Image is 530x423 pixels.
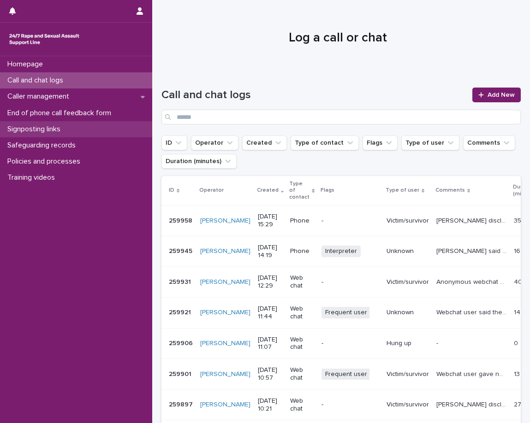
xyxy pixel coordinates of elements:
p: [DATE] 11:44 [258,305,283,321]
p: Comments [435,185,465,195]
p: [DATE] 10:57 [258,366,283,382]
p: [DATE] 14:19 [258,244,283,259]
p: Web chat [290,274,314,290]
p: Web chat [290,397,314,413]
p: 259901 [169,369,193,378]
button: Comments [463,135,515,150]
p: Created [257,185,279,195]
img: rhQMoQhaT3yELyF149Cw [7,30,81,48]
span: Interpreter [322,246,361,257]
h1: Log a call or chat [161,30,514,46]
p: [DATE] 10:21 [258,397,283,413]
h1: Call and chat logs [161,88,467,102]
p: - [322,340,379,347]
p: 13 [514,369,522,378]
p: - [322,278,379,286]
p: 259921 [169,307,193,317]
span: Add New [488,92,515,98]
p: Victim/survivor [387,217,429,225]
input: Search [161,110,521,124]
p: Safeguarding records [4,141,83,150]
p: Unknown [387,309,429,317]
p: 259958 [169,215,194,225]
a: [PERSON_NAME] [200,217,250,225]
a: [PERSON_NAME] [200,370,250,378]
p: Call and chat logs [4,76,71,85]
p: 259931 [169,276,193,286]
p: Anonymous webchat user disclosed very recent sexual violence perpetrated by a family friend over ... [436,276,508,286]
a: [PERSON_NAME] [200,401,250,409]
a: [PERSON_NAME] [200,309,250,317]
p: - [436,338,440,347]
p: Web chat [290,336,314,352]
p: 259945 [169,246,194,255]
p: Type of user [386,185,419,195]
button: Duration (minutes) [161,154,237,169]
p: 27 [514,399,523,409]
a: [PERSON_NAME] [200,340,250,347]
span: Frequent user [322,307,371,318]
p: 16 [514,246,522,255]
button: Flags [363,135,398,150]
a: [PERSON_NAME] [200,247,250,255]
p: Flags [321,185,334,195]
p: Victim/survivor [387,278,429,286]
button: Type of user [401,135,459,150]
p: End of phone call feedback form [4,109,119,117]
p: Web chat [290,305,314,321]
p: Victim/survivor [387,401,429,409]
p: Webchat user said they are 16 and had been raped by their brother. Emotional support provided. We... [436,307,508,317]
p: 259897 [169,399,195,409]
p: 35 [514,215,523,225]
p: Phone [290,217,314,225]
p: Phone [290,247,314,255]
p: [DATE] 15:29 [258,213,283,229]
p: - [322,217,379,225]
p: Simone disclosed ongoing repeated sexual violence perpetrated by flat-mate. Discussed abuse, emot... [436,399,508,409]
p: [DATE] 12:29 [258,274,283,290]
p: Training videos [4,173,62,182]
p: Operator [199,185,224,195]
button: Type of contact [291,135,359,150]
p: Caller management [4,92,77,101]
p: Rose disclosed sexual assaults, sexual harassment, domestic abuse, coercion. Multiple perpetrator... [436,215,508,225]
button: ID [161,135,187,150]
p: Webchat user gave name Molly. Five9 didn't say 'user is typing' before any of their messages were... [436,369,508,378]
p: - [322,401,379,409]
p: 40 [514,276,524,286]
p: 0 [514,338,520,347]
p: Signposting links [4,125,68,134]
p: 259906 [169,338,195,347]
p: Type of contact [289,179,310,202]
p: 14 [514,307,522,317]
p: Web chat [290,366,314,382]
p: Homepage [4,60,50,69]
button: Operator [191,135,238,150]
p: Policies and processes [4,157,88,166]
p: Caller said they don't speak English. They told SLW that they speak Somali. SLW let them know tha... [436,246,508,255]
span: Frequent user [322,369,371,380]
p: ID [169,185,174,195]
a: Add New [472,88,521,102]
p: [DATE] 11:07 [258,336,283,352]
p: Unknown [387,247,429,255]
p: Victim/survivor [387,370,429,378]
p: Hung up [387,340,429,347]
button: Created [242,135,287,150]
a: [PERSON_NAME] [200,278,250,286]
